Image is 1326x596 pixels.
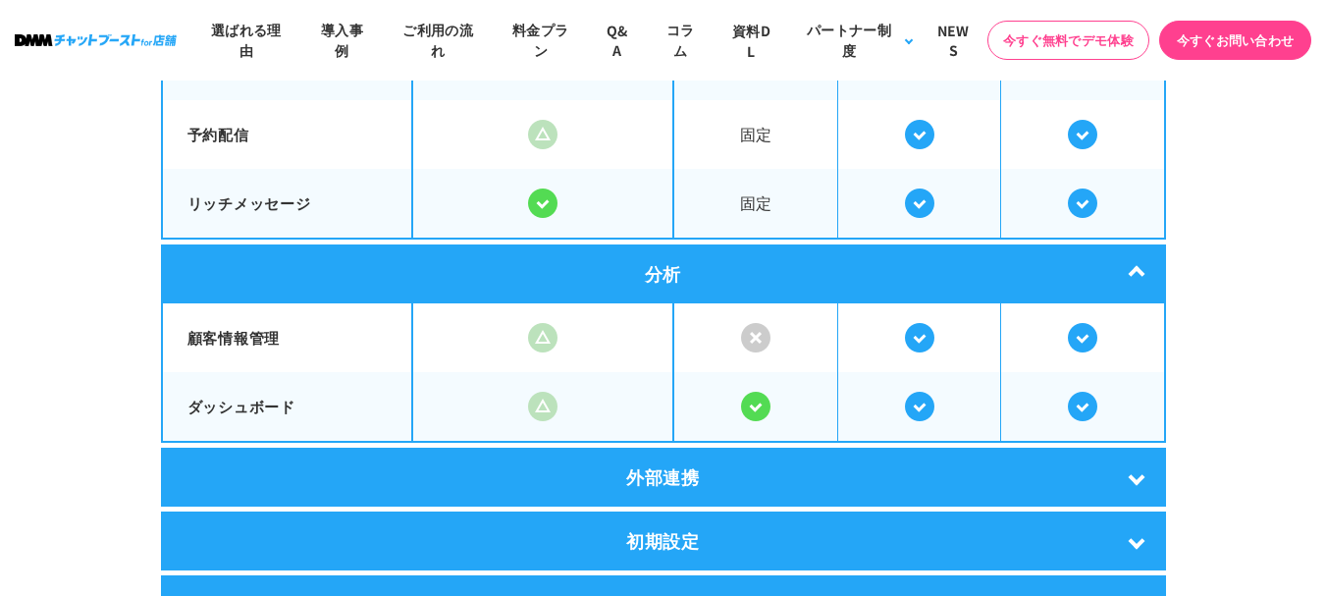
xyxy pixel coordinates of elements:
[161,512,1166,570] div: 初期設定
[987,21,1149,60] a: 今すぐ無料でデモ体験
[161,448,1166,507] div: 外部連携
[674,102,837,166] span: 固定
[1159,21,1311,60] a: 今すぐお問い合わせ
[187,192,388,215] p: リッチメッセージ
[161,244,1166,303] div: 分析
[187,396,388,418] p: ダッシュボード
[803,20,896,61] div: パートナー制度
[187,124,388,146] p: 予約配信
[187,327,388,350] p: 顧客情報管理
[15,34,177,45] img: ロゴ
[674,171,837,235] span: 固定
